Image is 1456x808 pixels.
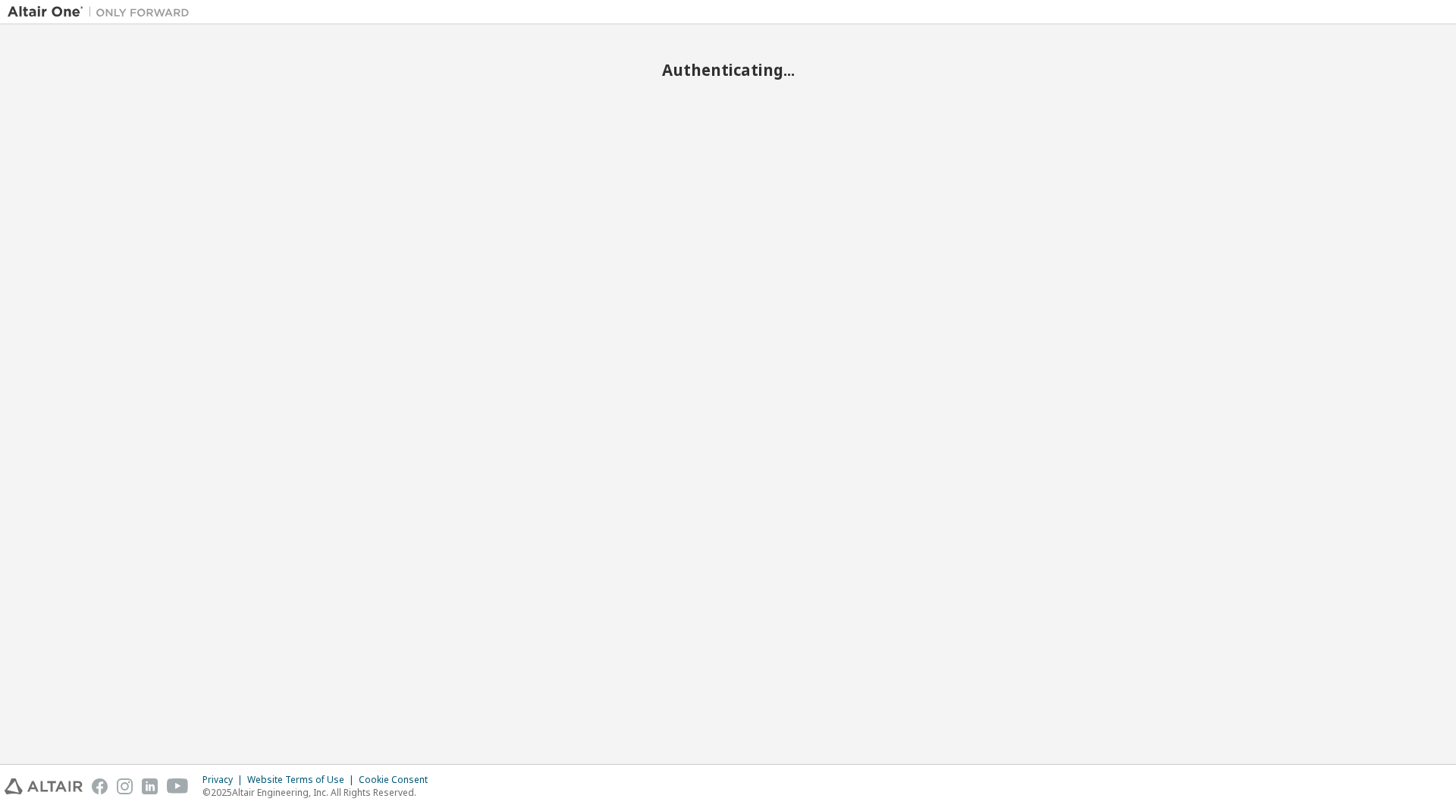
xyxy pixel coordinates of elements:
img: facebook.svg [92,778,108,794]
img: linkedin.svg [142,778,158,794]
img: instagram.svg [117,778,133,794]
h2: Authenticating... [8,60,1448,80]
img: youtube.svg [167,778,189,794]
img: Altair One [8,5,197,20]
div: Privacy [202,774,247,786]
div: Cookie Consent [359,774,437,786]
p: © 2025 Altair Engineering, Inc. All Rights Reserved. [202,786,437,799]
div: Website Terms of Use [247,774,359,786]
img: altair_logo.svg [5,778,83,794]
